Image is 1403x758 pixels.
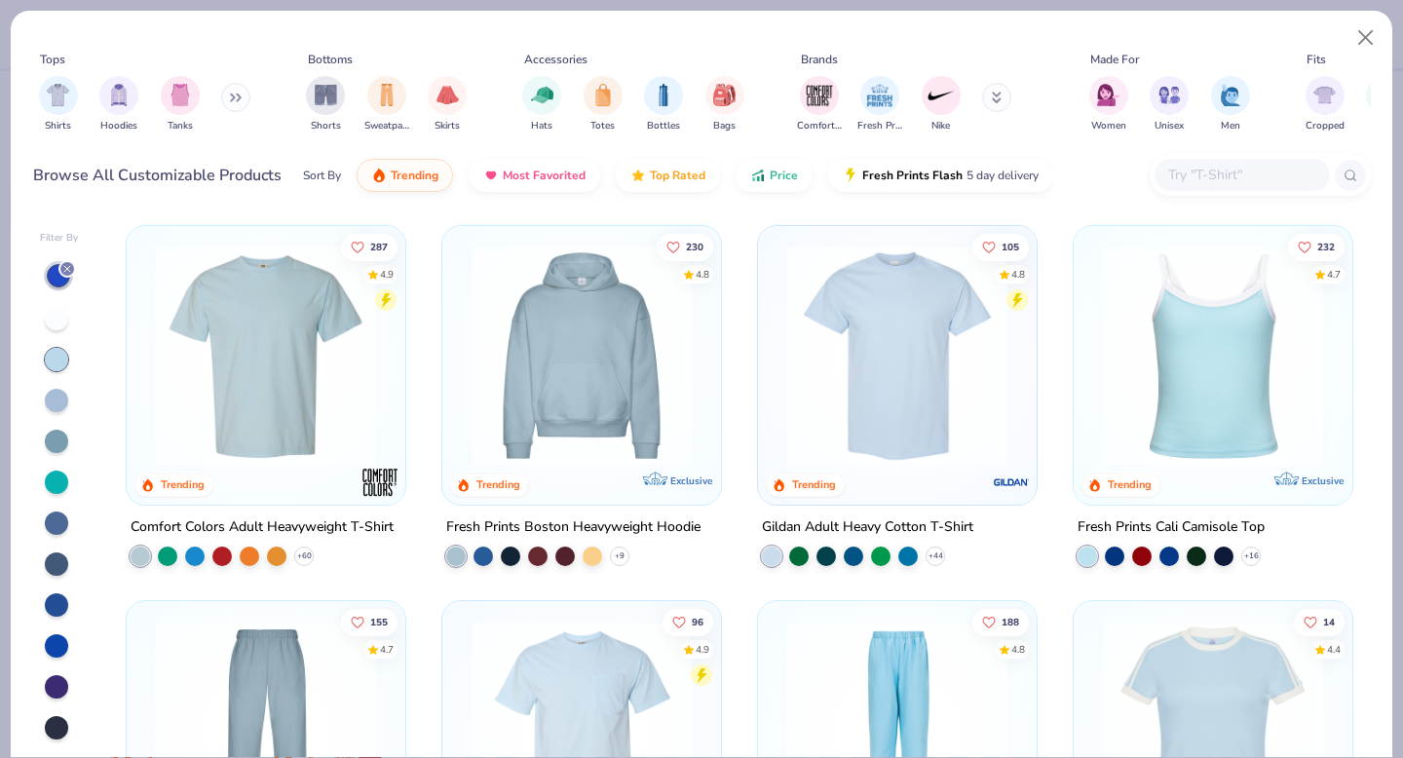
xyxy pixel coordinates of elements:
[446,515,701,540] div: Fresh Prints Boston Heavyweight Hoodie
[1307,51,1326,68] div: Fits
[663,608,713,635] button: Like
[922,76,961,133] button: filter button
[524,51,588,68] div: Accessories
[531,119,552,133] span: Hats
[33,164,282,187] div: Browse All Customizable Products
[364,119,409,133] span: Sweatpants
[40,51,65,68] div: Tops
[657,233,713,260] button: Like
[805,81,834,110] img: Comfort Colors Image
[146,246,386,466] img: a6594d97-2fcb-46ab-8228-f7639593c4c8
[297,550,312,562] span: + 60
[1306,119,1345,133] span: Cropped
[342,233,398,260] button: Like
[1306,76,1345,133] div: filter for Cropped
[428,76,467,133] div: filter for Skirts
[922,76,961,133] div: filter for Nike
[1317,242,1335,251] span: 232
[311,119,341,133] span: Shorts
[777,246,1017,466] img: 7cce2fa3-b925-42a1-bbc7-9fee05dfedc8
[1155,119,1184,133] span: Unisex
[168,119,193,133] span: Tanks
[1288,233,1345,260] button: Like
[436,84,459,106] img: Skirts Image
[736,159,813,192] button: Price
[306,76,345,133] div: filter for Shorts
[696,642,709,657] div: 4.9
[701,246,941,466] img: 7a311894-8842-454a-960f-0c1b56a60cca
[1221,119,1240,133] span: Men
[303,167,341,184] div: Sort By
[857,76,902,133] div: filter for Fresh Prints
[644,76,683,133] button: filter button
[371,168,387,183] img: trending.gif
[131,515,394,540] div: Comfort Colors Adult Heavyweight T-Shirt
[1150,76,1189,133] div: filter for Unisex
[692,617,703,626] span: 96
[39,76,78,133] button: filter button
[797,119,842,133] span: Comfort Colors
[1313,84,1336,106] img: Cropped Image
[705,76,744,133] button: filter button
[306,76,345,133] button: filter button
[522,76,561,133] button: filter button
[1091,119,1126,133] span: Women
[616,159,720,192] button: Top Rated
[1158,84,1181,106] img: Unisex Image
[1002,242,1019,251] span: 105
[391,168,438,183] span: Trending
[1301,474,1343,487] span: Exclusive
[1243,550,1258,562] span: + 16
[522,76,561,133] div: filter for Hats
[1016,246,1256,466] img: dd4531b4-9409-47e7-8240-f7ad1ad7019b
[1166,164,1316,186] input: Try "T-Shirt"
[1211,76,1250,133] div: filter for Men
[1327,267,1341,282] div: 4.7
[705,76,744,133] div: filter for Bags
[647,119,680,133] span: Bottles
[357,159,453,192] button: Trending
[615,550,625,562] span: + 9
[364,76,409,133] button: filter button
[590,119,615,133] span: Totes
[1011,642,1025,657] div: 4.8
[360,463,399,502] img: Comfort Colors logo
[584,76,623,133] div: filter for Totes
[381,642,395,657] div: 4.7
[483,168,499,183] img: most_fav.gif
[1097,84,1119,106] img: Women Image
[630,168,646,183] img: TopRated.gif
[797,76,842,133] div: filter for Comfort Colors
[1347,19,1384,57] button: Close
[1323,617,1335,626] span: 14
[364,76,409,133] div: filter for Sweatpants
[371,242,389,251] span: 287
[108,84,130,106] img: Hoodies Image
[1150,76,1189,133] button: filter button
[670,474,712,487] span: Exclusive
[770,168,798,183] span: Price
[161,76,200,133] button: filter button
[381,267,395,282] div: 4.9
[713,84,735,106] img: Bags Image
[100,119,137,133] span: Hoodies
[1011,267,1025,282] div: 4.8
[797,76,842,133] button: filter button
[650,168,705,183] span: Top Rated
[503,168,586,183] span: Most Favorited
[1294,608,1345,635] button: Like
[696,267,709,282] div: 4.8
[843,168,858,183] img: flash.gif
[686,242,703,251] span: 230
[972,233,1029,260] button: Like
[531,84,553,106] img: Hats Image
[45,119,71,133] span: Shirts
[592,84,614,106] img: Totes Image
[1090,51,1139,68] div: Made For
[435,119,460,133] span: Skirts
[931,119,950,133] span: Nike
[1089,76,1128,133] button: filter button
[992,463,1031,502] img: Gildan logo
[865,81,894,110] img: Fresh Prints Image
[342,608,398,635] button: Like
